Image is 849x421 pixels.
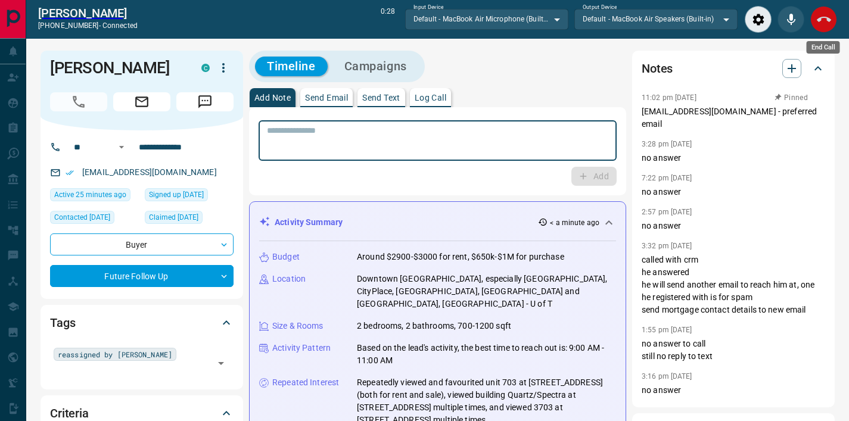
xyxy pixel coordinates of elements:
div: condos.ca [201,64,210,72]
div: Tags [50,308,234,337]
span: Active 25 minutes ago [54,189,126,201]
div: Mute [778,6,804,33]
svg: Email Verified [66,169,74,177]
h2: Notes [642,59,673,78]
button: Open [114,140,129,154]
div: Audio Settings [745,6,772,33]
div: Future Follow Up [50,265,234,287]
p: Send Text [362,93,400,102]
p: Based on the lead's activity, the best time to reach out is: 9:00 AM - 11:00 AM [357,342,616,367]
span: Email [113,92,170,111]
button: Open [213,355,229,372]
p: 3:32 pm [DATE] [642,242,692,250]
p: 0:28 [381,6,395,33]
div: Default - MacBook Air Speakers (Built-in) [574,9,738,29]
span: Claimed [DATE] [149,211,198,223]
span: Call [50,92,107,111]
h1: [PERSON_NAME] [50,58,184,77]
button: Campaigns [332,57,419,76]
div: End Call [810,6,837,33]
p: no answer [642,186,825,198]
p: Around $2900-$3000 for rent, $650k-$1M for purchase [357,251,564,263]
div: Buyer [50,233,234,255]
p: 1:55 pm [DATE] [642,326,692,334]
span: Message [176,92,234,111]
p: Activity Pattern [272,342,331,354]
div: Activity Summary< a minute ago [259,211,616,233]
div: Tue Feb 18 2025 [145,211,234,227]
a: [PERSON_NAME] [38,6,138,20]
p: Send Email [305,93,348,102]
p: 2:57 pm [DATE] [642,208,692,216]
p: no answer [642,220,825,232]
p: called with crm he answered he will send another email to reach him at, one he registered with is... [642,254,825,316]
p: Repeated Interest [272,376,339,389]
span: reassigned by [PERSON_NAME] [58,348,172,360]
span: Contacted [DATE] [54,211,110,223]
div: Notes [642,54,825,83]
p: [PHONE_NUMBER] - [38,20,138,31]
div: Mon Aug 03 2020 [145,188,234,205]
p: Add Note [254,93,291,102]
p: [EMAIL_ADDRESS][DOMAIN_NAME] - preferred email [642,105,825,130]
p: 3:16 pm [DATE] [642,372,692,381]
label: Output Device [583,4,617,11]
p: Budget [272,251,300,263]
p: no answer [642,152,825,164]
button: Timeline [255,57,328,76]
p: 11:02 pm [DATE] [642,93,696,102]
div: Default - MacBook Air Microphone (Built-in) [405,9,568,29]
p: 3:28 pm [DATE] [642,140,692,148]
p: Log Call [415,93,446,102]
label: Input Device [413,4,444,11]
p: Activity Summary [275,216,343,229]
span: Signed up [DATE] [149,189,204,201]
div: Wed Oct 15 2025 [50,188,139,205]
button: Pinned [774,92,808,103]
p: Downtown [GEOGRAPHIC_DATA], especially [GEOGRAPHIC_DATA], CityPlace, [GEOGRAPHIC_DATA], [GEOGRAPH... [357,273,616,310]
p: Location [272,273,306,285]
p: 2 bedrooms, 2 bathrooms, 700-1200 sqft [357,320,511,332]
div: Fri Apr 04 2025 [50,211,139,227]
p: no answer sent text [642,384,825,409]
div: End Call [807,41,840,54]
span: connected [102,21,138,30]
h2: Tags [50,313,75,332]
p: 7:22 pm [DATE] [642,174,692,182]
p: Size & Rooms [272,320,324,332]
p: < a minute ago [550,217,599,228]
a: [EMAIL_ADDRESS][DOMAIN_NAME] [82,167,217,177]
p: no answer to call still no reply to text [642,338,825,363]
